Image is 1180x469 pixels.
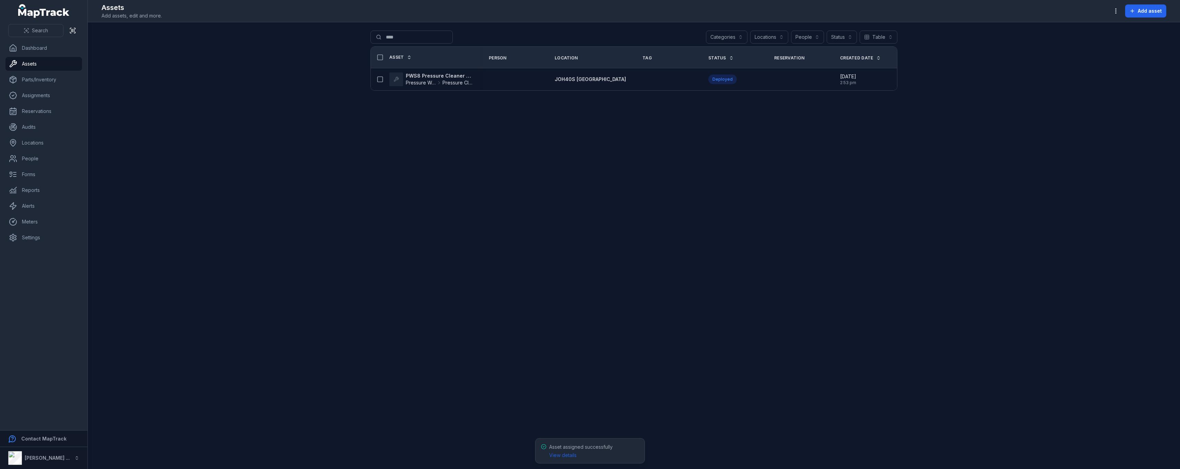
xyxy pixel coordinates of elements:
[5,57,82,71] a: Assets
[860,31,897,44] button: Table
[708,75,737,84] div: Deployed
[5,199,82,213] a: Alerts
[25,455,81,461] strong: [PERSON_NAME] Group
[774,55,804,61] span: Reservation
[840,80,856,85] span: 2:53 pm
[406,72,472,79] strong: PWS8 Pressure Cleaner Skid Mounted
[5,120,82,134] a: Audits
[5,89,82,102] a: Assignments
[5,136,82,150] a: Locations
[549,444,613,458] span: Asset assigned successfully
[102,12,162,19] span: Add assets, edit and more.
[555,76,626,82] span: JOH40S [GEOGRAPHIC_DATA]
[1138,8,1162,14] span: Add asset
[5,231,82,244] a: Settings
[5,215,82,229] a: Meters
[1125,4,1166,18] button: Add asset
[5,104,82,118] a: Reservations
[555,76,626,83] a: JOH40S [GEOGRAPHIC_DATA]
[708,55,726,61] span: Status
[5,168,82,181] a: Forms
[5,73,82,87] a: Parts/Inventory
[840,55,873,61] span: Created Date
[5,183,82,197] a: Reports
[18,4,70,18] a: MapTrack
[549,452,577,459] a: View details
[442,79,472,86] span: Pressure Cleaner Skid Mounted
[791,31,824,44] button: People
[5,152,82,165] a: People
[21,436,67,442] strong: Contact MapTrack
[102,3,162,12] h2: Assets
[489,55,507,61] span: Person
[8,24,63,37] button: Search
[840,73,856,85] time: 4/14/2025, 2:53:01 PM
[389,55,412,60] a: Asset
[555,55,578,61] span: Location
[5,41,82,55] a: Dashboard
[840,55,881,61] a: Created Date
[840,73,856,80] span: [DATE]
[389,55,404,60] span: Asset
[708,55,734,61] a: Status
[642,55,652,61] span: Tag
[406,79,436,86] span: Pressure Washers
[389,72,472,86] a: PWS8 Pressure Cleaner Skid MountedPressure WashersPressure Cleaner Skid Mounted
[32,27,48,34] span: Search
[827,31,857,44] button: Status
